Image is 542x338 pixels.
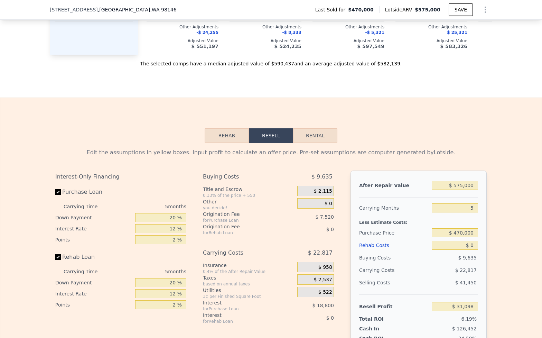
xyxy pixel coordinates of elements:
[359,325,402,332] div: Cash In
[55,171,186,183] div: Interest-Only Financing
[359,300,429,313] div: Resell Profit
[458,255,477,261] span: $ 9,635
[203,312,280,319] div: Interest
[203,319,280,324] div: for Rehab Loan
[455,267,477,273] span: $ 22,817
[203,218,280,223] div: for Purchase Loan
[203,230,280,236] div: for Rehab Loan
[55,277,132,288] div: Down Payment
[203,247,280,259] div: Carrying Costs
[452,326,477,331] span: $ 126,452
[203,287,295,294] div: Utilities
[205,128,249,143] button: Rehab
[455,280,477,285] span: $ 41,450
[312,303,334,308] span: $ 18,800
[55,299,132,310] div: Points
[55,251,132,263] label: Rehab Loan
[147,24,218,30] div: Other Adjustments
[359,239,429,252] div: Rehab Costs
[203,211,280,218] div: Origination Fee
[449,3,473,16] button: SAVE
[55,148,487,157] div: Edit the assumptions in yellow boxes. Input profit to calculate an offer price. Pre-set assumptio...
[293,128,337,143] button: Rental
[55,223,132,234] div: Interest Rate
[150,7,176,12] span: , WA 98146
[318,264,332,271] span: $ 958
[147,38,218,44] div: Adjusted Value
[55,186,132,198] label: Purchase Loan
[50,6,98,13] span: [STREET_ADDRESS]
[64,201,109,212] div: Carrying Time
[203,193,295,198] div: 0.33% of the price + 550
[111,201,186,212] div: 5 months
[98,6,177,13] span: , [GEOGRAPHIC_DATA]
[203,281,295,287] div: based on annual taxes
[395,38,467,44] div: Adjusted Value
[359,252,429,264] div: Buying Costs
[395,24,467,30] div: Other Adjustments
[203,171,280,183] div: Buying Costs
[55,288,132,299] div: Interest Rate
[478,3,492,17] button: Show Options
[55,189,61,195] input: Purchase Loan
[308,247,333,259] span: $ 22,817
[203,262,295,269] div: Insurance
[359,202,429,214] div: Carrying Months
[203,299,280,306] div: Interest
[359,214,478,227] div: Less Estimate Costs:
[357,44,384,49] span: $ 597,549
[326,227,334,232] span: $ 0
[359,264,402,276] div: Carrying Costs
[203,198,295,205] div: Other
[314,277,332,283] span: $ 2,537
[282,30,301,35] span: -$ 8,333
[230,24,301,30] div: Other Adjustments
[365,30,384,35] span: -$ 5,321
[385,6,415,13] span: Lotside ARV
[50,55,492,67] div: The selected comps have a median adjusted value of $590,437 and an average adjusted value of $582...
[203,294,295,299] div: 3¢ per Finished Square Foot
[55,254,61,260] input: Rehab Loan
[111,266,186,277] div: 5 months
[311,171,333,183] span: $ 9,635
[312,24,384,30] div: Other Adjustments
[315,214,334,220] span: $ 7,520
[315,6,348,13] span: Last Sold for
[64,266,109,277] div: Carrying Time
[230,38,301,44] div: Adjusted Value
[314,188,332,194] span: $ 2,115
[203,274,295,281] div: Taxes
[348,6,374,13] span: $470,000
[447,30,467,35] span: $ 25,321
[55,234,132,245] div: Points
[55,212,132,223] div: Down Payment
[203,205,295,211] div: you decide!
[196,30,218,35] span: -$ 24,255
[274,44,301,49] span: $ 524,235
[203,269,295,274] div: 0.4% of the After Repair Value
[359,276,429,289] div: Selling Costs
[249,128,293,143] button: Resell
[461,316,477,322] span: 6.19%
[318,289,332,295] span: $ 522
[359,179,429,192] div: After Repair Value
[312,38,384,44] div: Adjusted Value
[203,223,280,230] div: Origination Fee
[440,44,467,49] span: $ 583,326
[359,227,429,239] div: Purchase Price
[326,315,334,321] span: $ 0
[203,186,295,193] div: Title and Escrow
[359,316,402,322] div: Total ROI
[203,306,280,312] div: for Purchase Loan
[415,7,440,12] span: $575,000
[325,201,332,207] span: $ 0
[191,44,218,49] span: $ 551,197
